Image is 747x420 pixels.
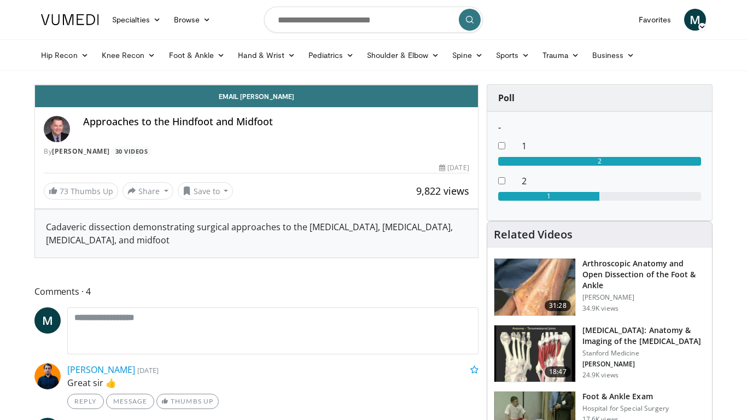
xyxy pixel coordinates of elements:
[586,44,641,66] a: Business
[44,147,469,156] div: By
[582,371,618,380] p: 24.9K views
[684,9,706,31] a: M
[167,9,218,31] a: Browse
[582,304,618,313] p: 34.9K views
[498,92,515,104] strong: Poll
[95,44,162,66] a: Knee Recon
[498,157,701,166] div: 2
[494,228,573,241] h4: Related Videos
[489,44,536,66] a: Sports
[513,139,709,153] dd: 1
[44,116,70,142] img: Avatar
[156,394,218,409] a: Thumbs Up
[52,147,110,156] a: [PERSON_NAME]
[83,116,469,128] h4: Approaches to the Hindfoot and Midfoot
[162,44,232,66] a: Foot & Ankle
[582,404,669,413] p: Hospital for Special Surgery
[67,376,478,389] p: Great sir 👍
[67,394,104,409] a: Reply
[106,9,167,31] a: Specialties
[439,163,469,173] div: [DATE]
[498,192,600,201] div: 1
[582,325,705,347] h3: [MEDICAL_DATA]: Anatomy & Imaging of the [MEDICAL_DATA]
[494,259,575,316] img: widescreen_open_anatomy_100000664_3.jpg.150x105_q85_crop-smart_upscale.jpg
[41,14,99,25] img: VuMedi Logo
[122,182,173,200] button: Share
[34,44,95,66] a: Hip Recon
[60,186,68,196] span: 73
[446,44,489,66] a: Spine
[494,258,705,316] a: 31:28 Arthroscopic Anatomy and Open Dissection of the Foot & Ankle [PERSON_NAME] 34.9K views
[494,325,705,383] a: 18:47 [MEDICAL_DATA]: Anatomy & Imaging of the [MEDICAL_DATA] Stanford Medicine [PERSON_NAME] 24....
[582,258,705,291] h3: Arthroscopic Anatomy and Open Dissection of the Foot & Ankle
[46,220,467,247] div: Cadaveric dissection demonstrating surgical approaches to the [MEDICAL_DATA], [MEDICAL_DATA], [ME...
[67,364,135,376] a: [PERSON_NAME]
[34,307,61,334] a: M
[302,44,360,66] a: Pediatrics
[416,184,469,197] span: 9,822 views
[545,300,571,311] span: 31:28
[360,44,446,66] a: Shoulder & Elbow
[582,391,669,402] h3: Foot & Ankle Exam
[494,325,575,382] img: cf38df8d-9b01-422e-ad42-3a0389097cd5.150x105_q85_crop-smart_upscale.jpg
[582,360,705,369] p: [PERSON_NAME]
[106,394,154,409] a: Message
[34,363,61,389] img: Avatar
[231,44,302,66] a: Hand & Wrist
[545,366,571,377] span: 18:47
[178,182,234,200] button: Save to
[498,122,701,133] h6: -
[34,284,478,299] span: Comments 4
[264,7,483,33] input: Search topics, interventions
[536,44,586,66] a: Trauma
[35,85,478,107] a: Email [PERSON_NAME]
[137,365,159,375] small: [DATE]
[44,183,118,200] a: 73 Thumbs Up
[112,147,151,156] a: 30 Videos
[582,349,705,358] p: Stanford Medicine
[582,293,705,302] p: [PERSON_NAME]
[513,174,709,188] dd: 2
[632,9,678,31] a: Favorites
